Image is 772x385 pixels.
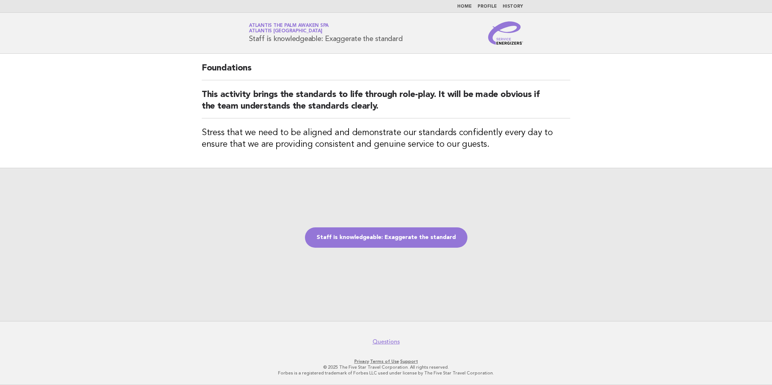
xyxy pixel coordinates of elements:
p: Forbes is a registered trademark of Forbes LLC used under license by The Five Star Travel Corpora... [164,370,608,376]
img: Service Energizers [488,21,523,45]
a: Staff is knowledgeable: Exaggerate the standard [305,227,467,248]
a: Profile [478,4,497,9]
a: Terms of Use [370,359,399,364]
h1: Staff is knowledgeable: Exaggerate the standard [249,24,402,42]
h3: Stress that we need to be aligned and demonstrate our standards confidently every day to ensure t... [202,127,570,150]
p: © 2025 The Five Star Travel Corporation. All rights reserved. [164,364,608,370]
a: Support [400,359,418,364]
a: Questions [373,338,400,345]
a: Privacy [354,359,369,364]
a: History [503,4,523,9]
h2: Foundations [202,62,570,80]
p: · · [164,358,608,364]
span: Atlantis [GEOGRAPHIC_DATA] [249,29,322,34]
h2: This activity brings the standards to life through role-play. It will be made obvious if the team... [202,89,570,118]
a: Atlantis The Palm Awaken SpaAtlantis [GEOGRAPHIC_DATA] [249,23,329,33]
a: Home [457,4,472,9]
